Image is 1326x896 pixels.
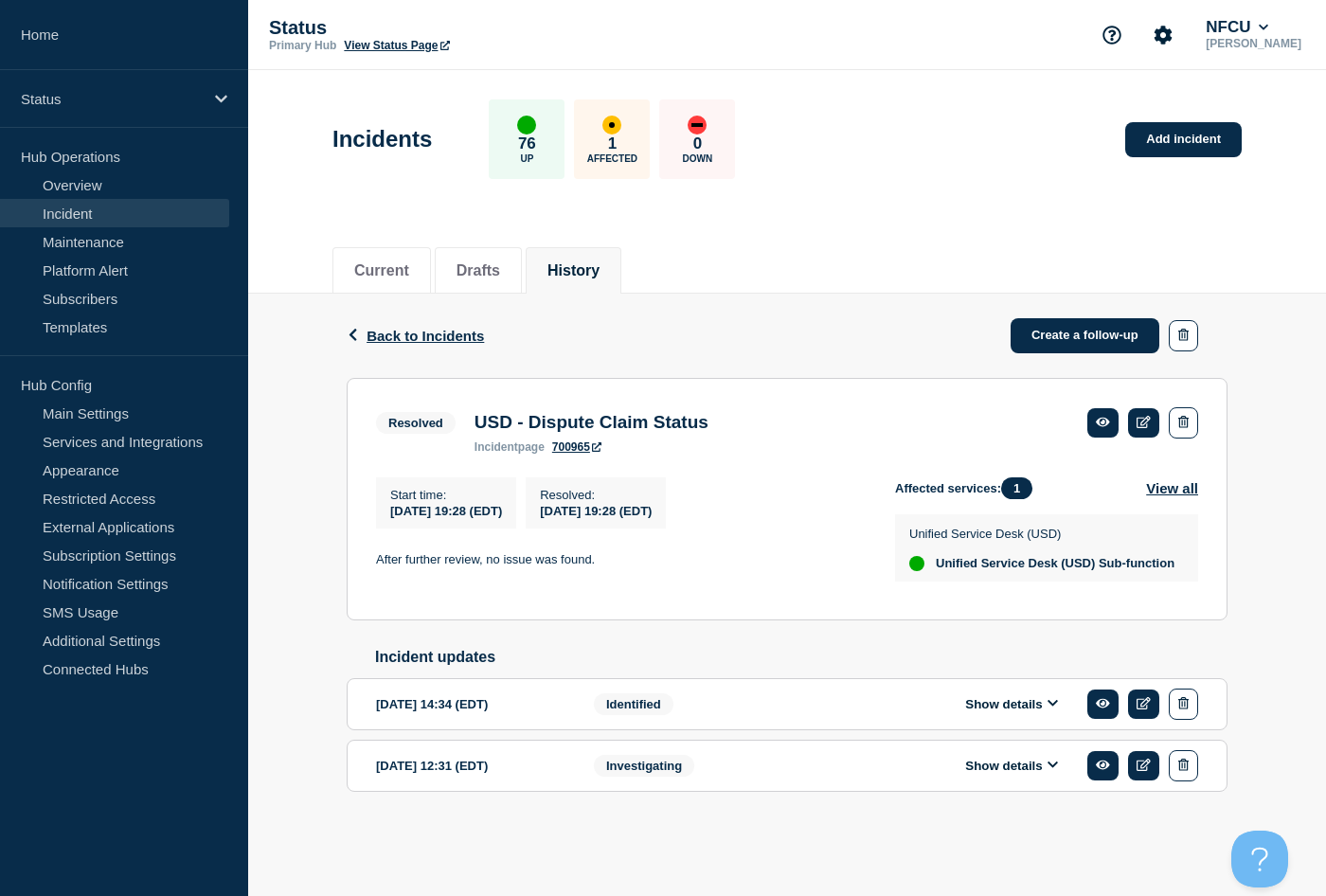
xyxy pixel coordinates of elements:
button: Support [1092,15,1132,55]
a: View Status Page [344,39,449,52]
p: Status [21,91,203,107]
p: 0 [693,134,702,153]
p: Unified Service Desk (USD) [909,527,1174,541]
span: Affected services: [895,477,1042,499]
button: Account settings [1143,15,1183,55]
span: [DATE] 19:28 (EDT) [390,504,502,518]
button: Drafts [457,262,500,279]
div: down [688,116,707,134]
div: [DATE] 12:31 (EDT) [376,750,565,781]
p: page [475,440,545,454]
button: NFCU [1202,18,1272,37]
div: up [517,116,536,134]
div: [DATE] 14:34 (EDT) [376,689,565,720]
button: History [547,262,600,279]
a: 700965 [552,440,601,454]
p: Resolved : [540,488,652,502]
p: [PERSON_NAME] [1202,37,1305,50]
button: Back to Incidents [347,328,484,344]
span: Identified [594,693,673,715]
span: Back to Incidents [367,328,484,344]
p: Down [683,153,713,164]
div: affected [602,116,621,134]
h3: USD - Dispute Claim Status [475,412,708,433]
p: 1 [608,134,617,153]
button: Current [354,262,409,279]
div: up [909,556,924,571]
span: Investigating [594,755,694,777]
p: Affected [587,153,637,164]
p: 76 [518,134,536,153]
p: After further review, no issue was found. [376,551,865,568]
p: Primary Hub [269,39,336,52]
p: Up [520,153,533,164]
button: Show details [959,696,1064,712]
button: Show details [959,758,1064,774]
h2: Incident updates [375,649,1227,666]
span: 1 [1001,477,1032,499]
a: Add incident [1125,122,1242,157]
a: Create a follow-up [1011,318,1159,353]
span: Unified Service Desk (USD) Sub-function [936,556,1174,571]
p: Status [269,17,648,39]
span: Resolved [376,412,456,434]
iframe: Help Scout Beacon - Open [1231,831,1288,887]
span: [DATE] 19:28 (EDT) [540,504,652,518]
h1: Incidents [332,126,432,152]
p: Start time : [390,488,502,502]
span: incident [475,440,518,454]
button: View all [1146,477,1198,499]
